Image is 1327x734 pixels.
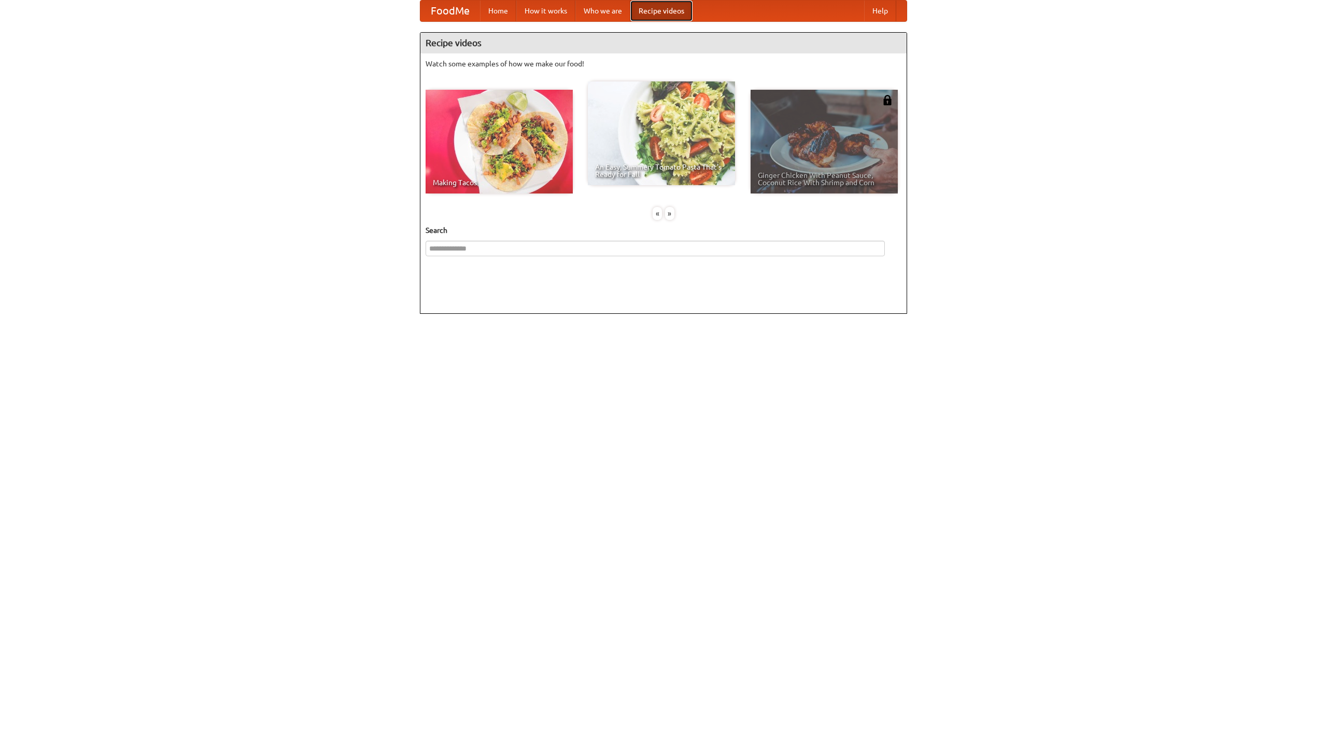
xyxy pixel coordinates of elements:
h4: Recipe videos [420,33,907,53]
a: Recipe videos [630,1,693,21]
a: An Easy, Summery Tomato Pasta That's Ready for Fall [588,81,735,185]
div: » [665,207,674,220]
a: Home [480,1,516,21]
img: 483408.png [882,95,893,105]
div: « [653,207,662,220]
span: An Easy, Summery Tomato Pasta That's Ready for Fall [595,163,728,178]
a: FoodMe [420,1,480,21]
span: Making Tacos [433,179,566,186]
a: Making Tacos [426,90,573,193]
h5: Search [426,225,901,236]
a: How it works [516,1,575,21]
a: Help [864,1,896,21]
p: Watch some examples of how we make our food! [426,59,901,69]
a: Who we are [575,1,630,21]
